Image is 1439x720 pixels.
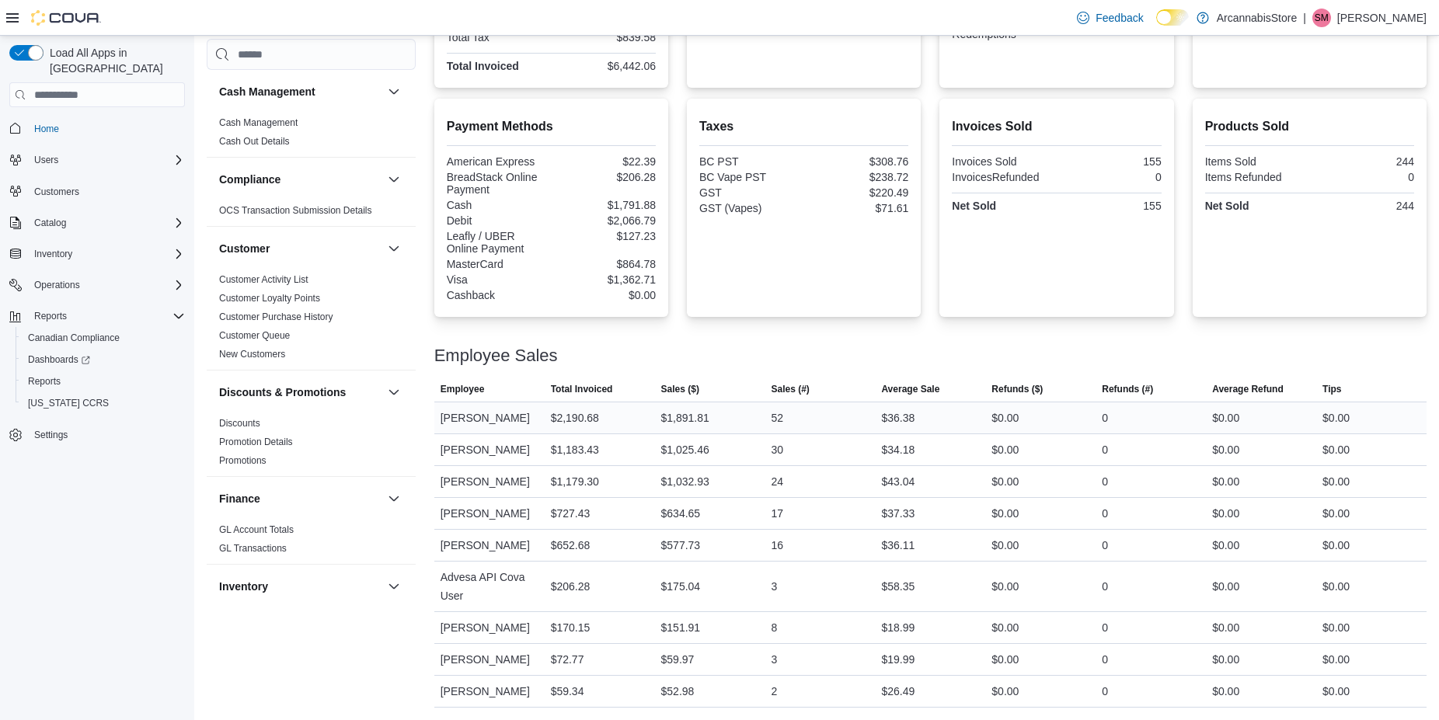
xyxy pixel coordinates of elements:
div: Items Refunded [1205,171,1307,183]
div: $634.65 [661,504,701,523]
p: | [1303,9,1306,27]
div: $1,025.46 [661,440,709,459]
span: Home [34,123,59,135]
div: Discounts & Promotions [207,414,416,476]
div: $0.00 [1212,682,1239,701]
div: $151.91 [661,618,701,637]
h3: Customer [219,241,270,256]
div: Cashback [447,289,549,301]
span: Inventory [28,245,185,263]
span: Refunds (#) [1102,383,1153,395]
div: $175.04 [661,577,701,596]
span: Reports [34,310,67,322]
button: Discounts & Promotions [219,384,382,400]
span: Customer Activity List [219,273,308,286]
div: $127.23 [554,230,656,242]
span: Users [28,151,185,169]
div: $0.00 [1212,440,1239,459]
div: [PERSON_NAME] [434,644,545,675]
h3: Discounts & Promotions [219,384,346,400]
nav: Complex example [9,110,185,486]
div: $0.00 [1322,650,1350,669]
p: ArcannabisStore [1217,9,1298,27]
h2: Payment Methods [447,117,656,136]
div: Invoices Sold [952,155,1054,168]
a: Customer Activity List [219,274,308,285]
div: $34.18 [881,440,915,459]
span: Operations [28,276,185,294]
div: $36.11 [881,536,915,555]
button: Catalog [3,212,191,234]
button: [US_STATE] CCRS [16,392,191,414]
div: BC Vape PST [699,171,801,183]
button: Cash Management [385,82,403,101]
span: Users [34,154,58,166]
div: BreadStack Online Payment [447,171,549,196]
span: Cash Out Details [219,135,290,148]
button: Discounts & Promotions [385,383,403,402]
div: $22.39 [554,155,656,168]
div: 0 [1102,472,1108,491]
div: $0.00 [1322,472,1350,491]
div: 244 [1312,155,1414,168]
a: Promotion Details [219,437,293,447]
div: [PERSON_NAME] [434,498,545,529]
h2: Invoices Sold [952,117,1161,136]
div: Sheldon Mann [1312,9,1331,27]
button: Operations [3,274,191,296]
span: Canadian Compliance [28,332,120,344]
button: Reports [16,370,191,392]
div: 0 [1102,682,1108,701]
div: $727.43 [551,504,591,523]
div: $1,032.93 [661,472,709,491]
h3: Finance [219,491,260,506]
div: $36.38 [881,409,915,427]
span: Reports [28,307,185,325]
a: GL Account Totals [219,524,294,535]
a: Reports [22,372,67,391]
span: GL Transactions [219,542,287,555]
div: $1,791.88 [554,199,656,211]
h3: Inventory [219,579,268,594]
span: Average Sale [881,383,939,395]
button: Customer [219,241,382,256]
button: Inventory [28,245,78,263]
div: $864.78 [554,258,656,270]
div: Leafly / UBER Online Payment [447,230,549,255]
div: Debit [447,214,549,227]
button: Customers [3,180,191,203]
button: Compliance [385,170,403,189]
div: $0.00 [991,650,1019,669]
div: [PERSON_NAME] [434,612,545,643]
div: 0 [1102,577,1108,596]
img: Cova [31,10,101,26]
div: $71.61 [807,202,909,214]
div: 24 [771,472,783,491]
div: $72.77 [551,650,584,669]
button: Inventory [219,579,382,594]
span: Home [28,118,185,137]
div: $1,891.81 [661,409,709,427]
span: Tips [1322,383,1341,395]
span: Catalog [28,214,185,232]
span: Washington CCRS [22,394,185,412]
button: Finance [219,491,382,506]
span: Discounts [219,417,260,430]
div: $19.99 [881,650,915,669]
span: [US_STATE] CCRS [28,397,109,409]
div: $0.00 [991,536,1019,555]
div: Cash [447,199,549,211]
div: 2 [771,682,777,701]
strong: Net Sold [952,200,996,212]
span: Load All Apps in [GEOGRAPHIC_DATA] [44,45,185,76]
span: Average Refund [1212,383,1284,395]
div: Finance [207,520,416,564]
span: GL Account Totals [219,523,294,536]
div: 155 [1060,155,1162,168]
div: $0.00 [1212,618,1239,637]
a: Customer Purchase History [219,311,333,322]
div: [PERSON_NAME] [434,402,545,433]
button: Inventory [385,577,403,596]
div: $59.97 [661,650,695,669]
